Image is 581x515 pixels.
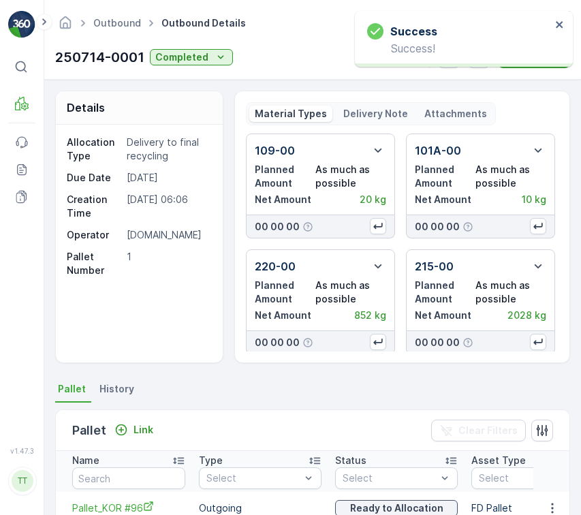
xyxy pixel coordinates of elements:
p: Net Amount [255,309,311,322]
p: Status [335,454,366,467]
p: Pallet [72,421,106,440]
p: 250714-0001 [55,47,144,67]
p: As much as possible [475,279,546,306]
p: As much as possible [315,163,386,190]
p: 2028 kg [507,309,546,322]
p: 00 00 00 [415,220,460,234]
p: Completed [155,50,208,64]
p: 00 00 00 [415,336,460,349]
p: Allocation Type [67,136,121,163]
h3: Success [390,23,437,40]
div: Help Tooltip Icon [302,337,313,348]
p: 220-00 [255,258,296,275]
div: Help Tooltip Icon [302,221,313,232]
p: 10 kg [522,193,546,206]
p: Type [199,454,223,467]
p: 101A-00 [415,142,461,159]
span: v 1.47.3 [8,447,35,455]
input: Search [72,467,185,489]
p: 109-00 [255,142,295,159]
p: Net Amount [255,193,311,206]
p: Pallet Number [67,250,121,277]
button: Clear Filters [431,420,526,441]
p: Planned Amount [255,279,312,306]
p: Delivery to final recycling [127,136,208,163]
button: close [555,19,565,32]
p: [DATE] [127,171,208,185]
a: Outbound [93,17,141,29]
p: 215-00 [415,258,454,275]
p: Clear Filters [458,424,518,437]
p: 20 kg [360,193,386,206]
div: Help Tooltip Icon [462,221,473,232]
p: [DOMAIN_NAME] [127,228,208,242]
p: ⌘B [31,61,45,72]
p: 852 kg [354,309,386,322]
p: Planned Amount [255,163,312,190]
p: Ready to Allocation [350,501,443,515]
p: As much as possible [315,279,386,306]
p: Creation Time [67,193,121,220]
a: Homepage [58,20,73,32]
img: logo [8,11,35,38]
p: Link [134,423,153,437]
p: [DATE] 06:06 [127,193,208,220]
p: Select [206,471,300,485]
button: Link [109,422,159,438]
button: Completed [150,49,233,65]
span: History [99,382,134,396]
p: 00 00 00 [255,220,300,234]
div: Help Tooltip Icon [462,337,473,348]
p: [EMAIL_ADDRESS][PERSON_NAME][DOMAIN_NAME] [42,471,121,504]
p: Asset Type [471,454,526,467]
p: Planned Amount [415,279,472,306]
div: TT [12,470,33,492]
p: [DOMAIN_NAME] [42,458,121,471]
button: TT [8,458,35,504]
p: Select [479,471,573,485]
p: Success! [367,42,551,54]
a: Pallet_KOR #96 [72,501,185,515]
p: Net Amount [415,193,471,206]
p: As much as possible [475,163,546,190]
span: Pallet [58,382,86,396]
p: Material Types [255,107,327,121]
p: Planned Amount [415,163,472,190]
p: Details [67,99,105,116]
p: 00 00 00 [255,336,300,349]
p: Due Date [67,171,121,185]
p: Delivery Note [343,107,408,121]
p: Attachments [424,107,487,121]
p: Name [72,454,99,467]
p: Select [343,471,437,485]
p: Net Amount [415,309,471,322]
span: Outbound Details [159,16,249,30]
p: Operator [67,228,121,242]
p: 1 [127,250,208,277]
